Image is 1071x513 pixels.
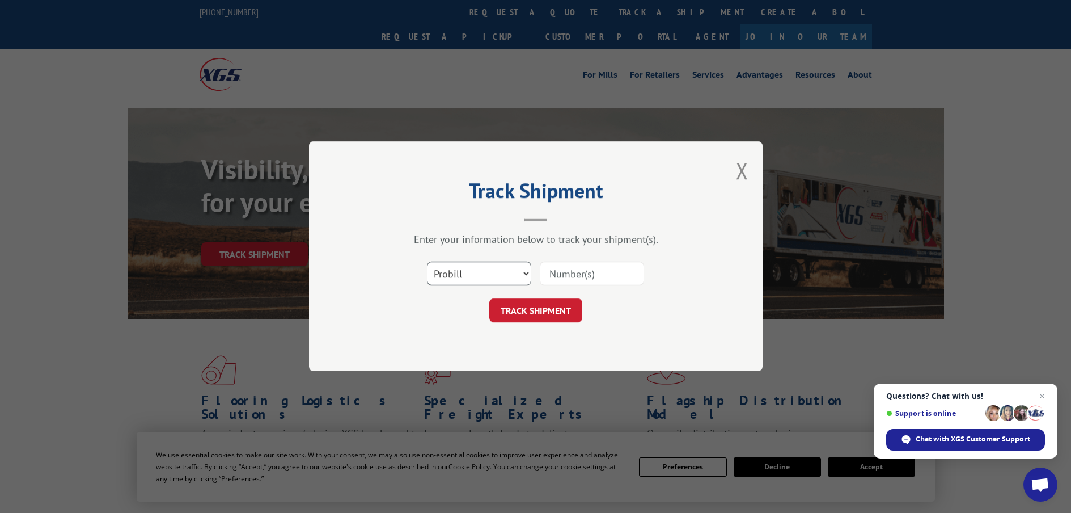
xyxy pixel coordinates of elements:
[1023,468,1057,502] div: Open chat
[886,409,981,418] span: Support is online
[1035,389,1049,403] span: Close chat
[916,434,1030,444] span: Chat with XGS Customer Support
[886,392,1045,401] span: Questions? Chat with us!
[489,299,582,323] button: TRACK SHIPMENT
[886,429,1045,451] div: Chat with XGS Customer Support
[736,155,748,186] button: Close modal
[366,233,706,246] div: Enter your information below to track your shipment(s).
[540,262,644,286] input: Number(s)
[366,183,706,204] h2: Track Shipment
